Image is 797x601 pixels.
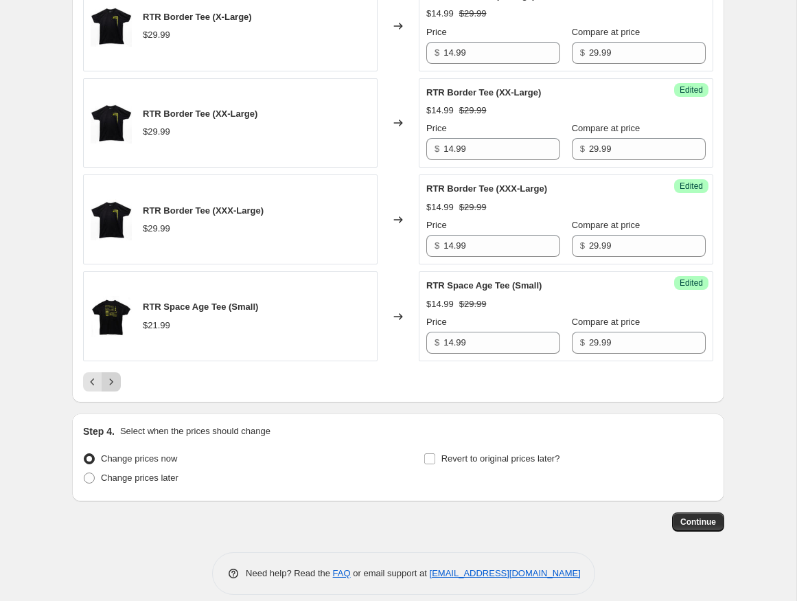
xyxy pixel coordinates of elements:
[426,87,541,98] span: RTR Border Tee (XX-Large)
[580,240,585,251] span: $
[459,297,487,311] strike: $29.99
[91,102,132,144] img: rtr-border-tee-rtr-vehicles-575945_80x.jpg
[680,181,703,192] span: Edited
[83,372,102,392] button: Previous
[333,568,351,578] a: FAQ
[143,109,257,119] span: RTR Border Tee (XX-Large)
[143,319,170,332] div: $21.99
[426,183,547,194] span: RTR Border Tee (XXX-Large)
[459,201,487,214] strike: $29.99
[143,205,264,216] span: RTR Border Tee (XXX-Large)
[426,7,454,21] div: $14.99
[426,317,447,327] span: Price
[580,337,585,348] span: $
[143,125,170,139] div: $29.99
[441,453,560,464] span: Revert to original prices later?
[572,123,640,133] span: Compare at price
[580,47,585,58] span: $
[680,277,703,288] span: Edited
[572,27,640,37] span: Compare at price
[120,424,270,438] p: Select when the prices should change
[672,512,724,532] button: Continue
[351,568,430,578] span: or email support at
[91,5,132,47] img: rtr-border-tee-rtr-vehicles-575945_80x.jpg
[83,424,115,438] h2: Step 4.
[426,297,454,311] div: $14.99
[102,372,121,392] button: Next
[91,296,132,337] img: rtr-space-age-tee-rtr-vehicles-832399_80x.jpg
[101,453,177,464] span: Change prices now
[435,240,439,251] span: $
[459,7,487,21] strike: $29.99
[83,372,121,392] nav: Pagination
[101,473,178,483] span: Change prices later
[426,220,447,230] span: Price
[680,517,716,528] span: Continue
[143,28,170,42] div: $29.99
[143,12,252,22] span: RTR Border Tee (X-Large)
[435,337,439,348] span: $
[680,84,703,95] span: Edited
[572,220,640,230] span: Compare at price
[435,144,439,154] span: $
[91,199,132,240] img: rtr-border-tee-rtr-vehicles-575945_80x.jpg
[246,568,333,578] span: Need help? Read the
[459,104,487,117] strike: $29.99
[426,104,454,117] div: $14.99
[143,302,258,312] span: RTR Space Age Tee (Small)
[426,280,542,291] span: RTR Space Age Tee (Small)
[435,47,439,58] span: $
[426,27,447,37] span: Price
[580,144,585,154] span: $
[572,317,640,327] span: Compare at price
[143,222,170,236] div: $29.99
[426,201,454,214] div: $14.99
[430,568,581,578] a: [EMAIL_ADDRESS][DOMAIN_NAME]
[426,123,447,133] span: Price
